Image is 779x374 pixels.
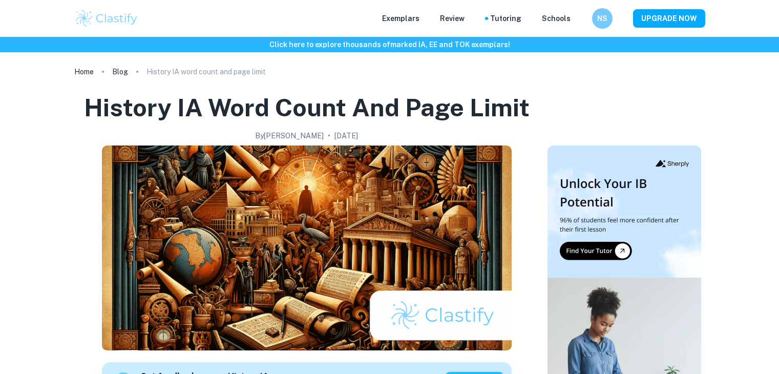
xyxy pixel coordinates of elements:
[334,130,358,141] h2: [DATE]
[579,16,584,21] button: Help and Feedback
[74,8,139,29] img: Clastify logo
[542,13,571,24] a: Schools
[146,66,266,77] p: History IA word count and page limit
[596,13,608,24] h6: NS
[592,8,613,29] button: NS
[633,9,705,28] button: UPGRADE NOW
[255,130,324,141] h2: By [PERSON_NAME]
[490,13,521,24] a: Tutoring
[440,13,465,24] p: Review
[84,91,530,124] h1: History IA word count and page limit
[2,39,777,50] h6: Click here to explore thousands of marked IA, EE and TOK exemplars !
[112,65,128,79] a: Blog
[328,130,330,141] p: •
[382,13,419,24] p: Exemplars
[74,65,94,79] a: Home
[102,146,512,350] img: History IA word count and page limit cover image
